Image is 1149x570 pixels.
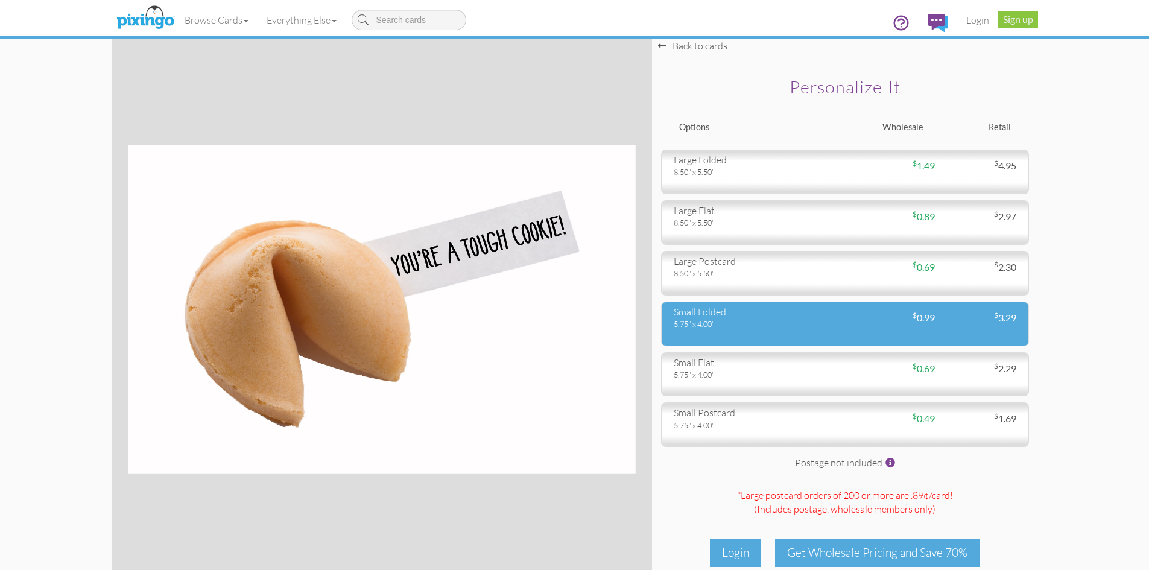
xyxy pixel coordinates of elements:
input: Search cards [352,10,466,30]
span: 0.69 [913,261,935,273]
div: 5.75" x 4.00" [674,420,836,431]
a: Login [957,5,998,35]
div: Get Wholesale Pricing and Save 70% [775,539,980,567]
span: 0.89 [913,211,935,222]
span: 0.69 [913,363,935,374]
sup: $ [994,411,998,420]
div: 2.97 [935,210,1025,224]
div: large folded [674,153,836,167]
img: comments.svg [928,14,948,32]
sup: $ [994,311,998,320]
sup: $ [994,159,998,168]
sup: $ [913,209,917,218]
div: Options [670,121,845,134]
a: Browse Cards [176,5,258,35]
div: 5.75" x 4.00" [674,369,836,380]
sup: $ [994,209,998,218]
sup: $ [913,260,917,269]
div: 5.75" x 4.00" [674,318,836,329]
span: , wholesale members only [827,503,932,515]
div: large flat [674,204,836,218]
div: Wholesale [845,121,932,134]
a: Sign up [998,11,1038,28]
span: 0.49 [913,413,935,424]
div: large postcard [674,255,836,268]
div: small postcard [674,406,836,420]
img: 20190117-203332-7baf2ca7-1500.jpg [127,145,635,474]
div: 4.95 [935,159,1025,173]
div: Retail [932,121,1020,134]
div: small flat [674,356,836,370]
div: 8.50" x 5.50" [674,217,836,228]
sup: $ [913,159,917,168]
img: pixingo logo [113,3,177,33]
sup: $ [913,311,917,320]
div: Postage not included [661,456,1029,483]
sup: $ [994,260,998,269]
div: small folded [674,305,836,319]
sup: $ [913,411,917,420]
span: 0.99 [913,312,935,323]
div: 8.50" x 5.50" [674,166,836,177]
div: 1.69 [935,412,1025,426]
sup: $ [913,361,917,370]
div: 8.50" x 5.50" [674,268,836,279]
div: 2.29 [935,362,1025,376]
a: Everything Else [258,5,346,35]
div: Login [710,539,761,567]
h2: Personalize it [682,78,1008,97]
span: 1.49 [913,160,935,171]
div: 3.29 [935,311,1025,325]
div: 2.30 [935,261,1025,274]
div: *Large postcard orders of 200 or more are .89¢/card! (Includes postage ) [661,489,1029,529]
sup: $ [994,361,998,370]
